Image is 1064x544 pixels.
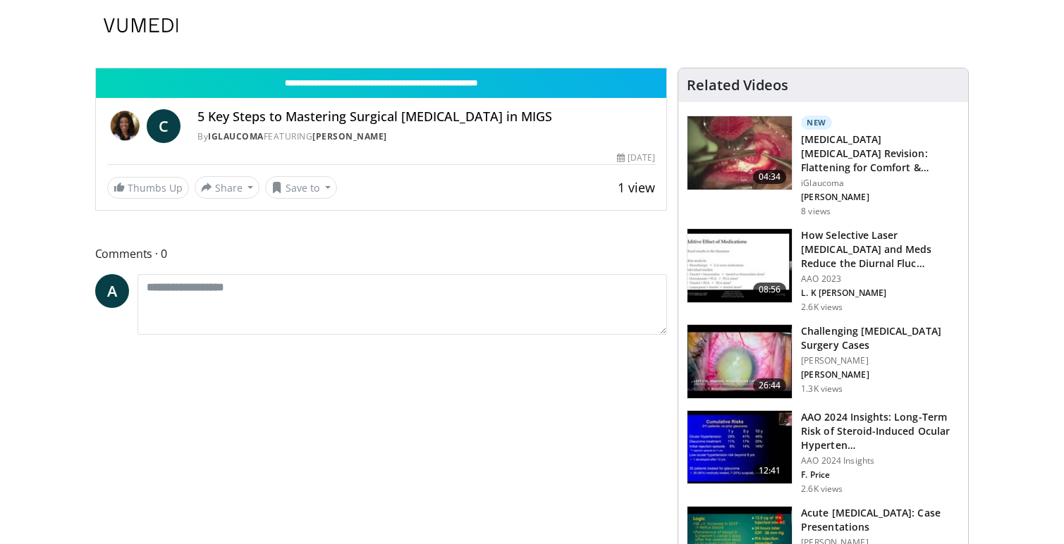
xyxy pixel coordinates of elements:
p: [PERSON_NAME] [801,355,960,366]
span: 08:56 [753,283,787,297]
a: iGlaucoma [208,130,264,142]
p: iGlaucoma [801,178,960,189]
button: Save to [265,176,337,199]
img: 420b1191-3861-4d27-8af4-0e92e58098e4.150x105_q85_crop-smart_upscale.jpg [687,229,792,302]
a: 08:56 How Selective Laser [MEDICAL_DATA] and Meds Reduce the Diurnal Fluc… AAO 2023 L. K [PERSON_... [687,228,960,313]
p: AAO 2023 [801,273,960,285]
span: 04:34 [753,170,787,184]
a: C [147,109,181,143]
a: A [95,274,129,308]
p: Ramesh Ayyala [801,369,960,381]
span: 1 view [618,179,655,196]
p: Francis Price [801,469,960,481]
p: AAO 2024 Insights [801,455,960,466]
a: 12:41 AAO 2024 Insights: Long-Term Risk of Steroid-Induced Ocular Hyperten… AAO 2024 Insights F. ... [687,410,960,495]
p: 1.3K views [801,383,843,395]
a: Thumbs Up [107,177,189,199]
h4: 5 Key Steps to Mastering Surgical [MEDICAL_DATA] in MIGS [197,109,655,125]
img: iGlaucoma [107,109,142,143]
a: 26:44 Challenging [MEDICAL_DATA] Surgery Cases [PERSON_NAME] [PERSON_NAME] 1.3K views [687,324,960,399]
p: 2.6K views [801,483,843,495]
h4: Related Videos [687,77,788,94]
p: Constance Okeke [801,192,960,203]
button: Share [195,176,260,199]
span: 26:44 [753,378,787,392]
h3: How Selective Laser Trabeculoplasty and Meds Reduce the Diurnal Fluctuations in IOP of Glaucoma P... [801,228,960,271]
a: [PERSON_NAME] [312,130,387,142]
h3: [MEDICAL_DATA] [MEDICAL_DATA] Revision: Flattening for Comfort & Success [801,132,960,175]
div: By FEATURING [197,130,655,143]
p: Leonard K Seibold [801,288,960,299]
img: 3bd61a99-1ae1-4a9d-a6af-907ad073e0d9.150x105_q85_crop-smart_upscale.jpg [687,116,792,190]
p: 8 views [801,206,831,217]
p: 2.6K views [801,302,843,313]
p: New [801,116,832,130]
h3: AAO 2024 Insights: Long-Term Risk of Steroid-Induced Ocular Hypertension or Glaucoma with Pred Ac... [801,410,960,452]
span: 12:41 [753,464,787,478]
span: Comments 0 [95,245,668,263]
h3: Acute [MEDICAL_DATA]: Case Presentations [801,506,960,534]
div: [DATE] [617,152,655,164]
a: 04:34 New [MEDICAL_DATA] [MEDICAL_DATA] Revision: Flattening for Comfort & Success iGlaucoma [PER... [687,116,960,217]
h3: Challenging [MEDICAL_DATA] Surgery Cases [801,324,960,352]
img: 05a6f048-9eed-46a7-93e1-844e43fc910c.150x105_q85_crop-smart_upscale.jpg [687,325,792,398]
img: d1bebadf-5ef8-4c82-bd02-47cdd9740fa5.150x105_q85_crop-smart_upscale.jpg [687,411,792,484]
img: VuMedi Logo [104,18,178,32]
